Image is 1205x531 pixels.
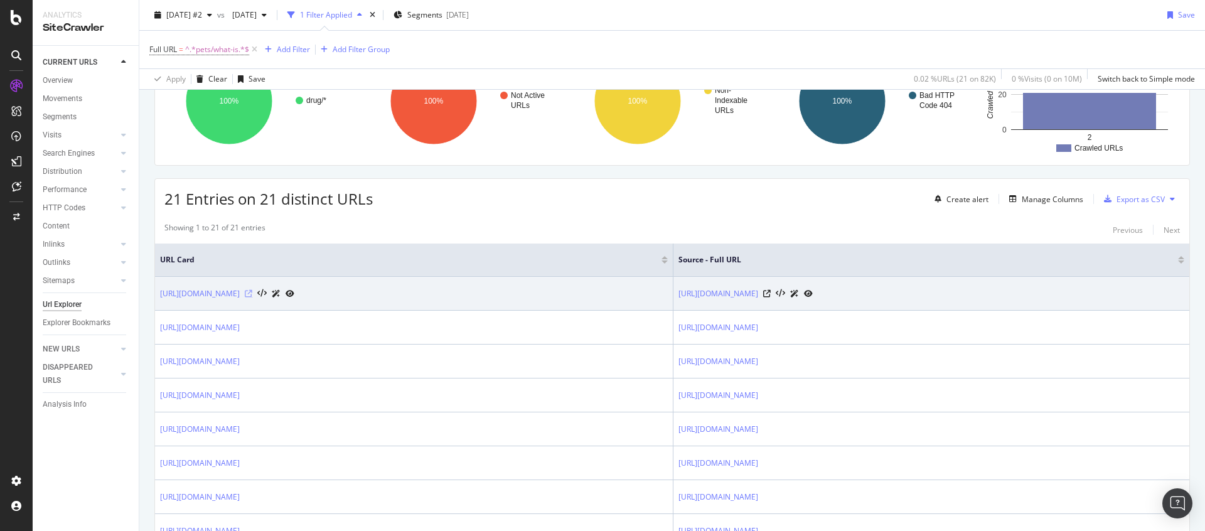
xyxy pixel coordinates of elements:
[43,220,70,233] div: Content
[43,92,130,105] a: Movements
[166,9,202,20] span: 2025 Aug. 15th #2
[511,101,530,110] text: URLs
[929,189,988,209] button: Create alert
[1178,9,1195,20] div: Save
[678,287,758,300] a: [URL][DOMAIN_NAME]
[1098,73,1195,84] div: Switch back to Simple mode
[160,254,658,265] span: URL Card
[919,101,952,110] text: Code 404
[43,238,117,251] a: Inlinks
[43,220,130,233] a: Content
[678,389,758,402] a: [URL][DOMAIN_NAME]
[43,274,117,287] a: Sitemaps
[166,73,186,84] div: Apply
[233,69,265,89] button: Save
[424,97,443,105] text: 100%
[160,491,240,503] a: [URL][DOMAIN_NAME]
[678,355,758,368] a: [URL][DOMAIN_NAME]
[43,165,117,178] a: Distribution
[43,10,129,21] div: Analytics
[678,457,758,469] a: [URL][DOMAIN_NAME]
[1164,225,1180,235] div: Next
[272,287,281,300] a: AI Url Details
[43,398,130,411] a: Analysis Info
[43,274,75,287] div: Sitemaps
[160,355,240,368] a: [URL][DOMAIN_NAME]
[43,343,117,356] a: NEW URLS
[511,91,545,100] text: Not Active
[999,90,1007,99] text: 20
[43,343,80,356] div: NEW URLS
[43,361,117,387] a: DISAPPEARED URLS
[1164,222,1180,237] button: Next
[1088,133,1092,142] text: 2
[333,44,390,55] div: Add Filter Group
[43,56,97,69] div: CURRENT URLS
[776,289,785,298] button: View HTML Source
[245,290,252,298] a: Visit Online Page
[982,46,1178,156] div: A chart.
[43,316,130,330] a: Explorer Bookmarks
[1012,73,1082,84] div: 0 % Visits ( 0 on 10M )
[191,69,227,89] button: Clear
[1093,69,1195,89] button: Switch back to Simple mode
[832,97,852,105] text: 100%
[43,183,117,196] a: Performance
[678,321,758,334] a: [URL][DOMAIN_NAME]
[43,183,87,196] div: Performance
[227,9,257,20] span: 2025 Aug. 1st
[43,238,65,251] div: Inlinks
[43,201,117,215] a: HTTP Codes
[914,73,996,84] div: 0.02 % URLs ( 21 on 82K )
[286,287,294,300] a: URL Inspection
[43,74,73,87] div: Overview
[208,73,227,84] div: Clear
[277,44,310,55] div: Add Filter
[715,86,731,95] text: Non-
[43,129,117,142] a: Visits
[43,256,70,269] div: Outlinks
[43,298,130,311] a: Url Explorer
[149,44,177,55] span: Full URL
[217,9,227,20] span: vs
[160,423,240,436] a: [URL][DOMAIN_NAME]
[164,46,361,156] svg: A chart.
[149,5,217,25] button: [DATE] #2
[43,147,95,160] div: Search Engines
[407,9,442,20] span: Segments
[43,398,87,411] div: Analysis Info
[573,46,769,156] svg: A chart.
[369,46,565,156] div: A chart.
[946,194,988,205] div: Create alert
[260,42,310,57] button: Add Filter
[179,44,183,55] span: =
[1162,5,1195,25] button: Save
[43,56,117,69] a: CURRENT URLS
[1099,189,1165,209] button: Export as CSV
[306,96,326,105] text: drug/*
[986,70,995,119] text: Crawled URLs
[1113,222,1143,237] button: Previous
[164,188,373,209] span: 21 Entries on 21 distinct URLs
[778,46,974,156] svg: A chart.
[43,201,85,215] div: HTTP Codes
[790,287,799,300] a: AI Url Details
[282,5,367,25] button: 1 Filter Applied
[1002,126,1007,134] text: 0
[249,73,265,84] div: Save
[1113,225,1143,235] div: Previous
[220,97,239,105] text: 100%
[43,129,62,142] div: Visits
[227,5,272,25] button: [DATE]
[185,41,249,58] span: ^.*pets/what-is.*$
[43,256,117,269] a: Outlinks
[160,457,240,469] a: [URL][DOMAIN_NAME]
[160,321,240,334] a: [URL][DOMAIN_NAME]
[43,298,82,311] div: Url Explorer
[367,9,378,21] div: times
[1162,488,1192,518] div: Open Intercom Messenger
[1074,144,1123,153] text: Crawled URLs
[43,21,129,35] div: SiteCrawler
